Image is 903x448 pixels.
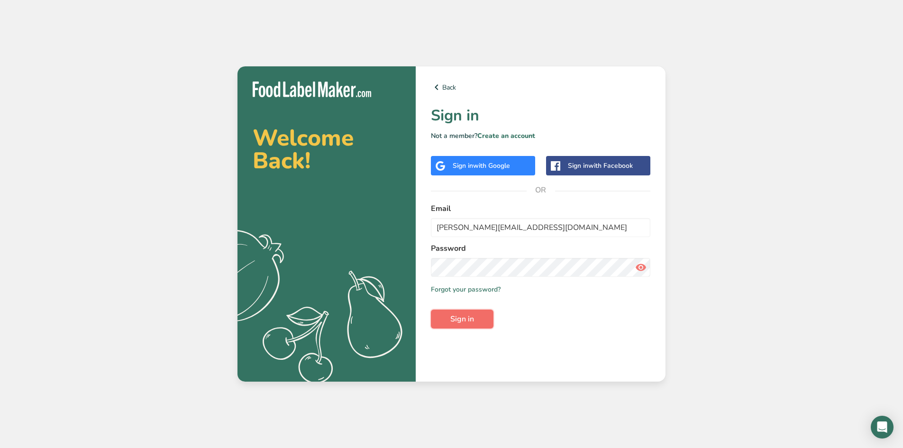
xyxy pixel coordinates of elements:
[588,161,633,170] span: with Facebook
[431,310,493,329] button: Sign in
[431,131,650,141] p: Not a member?
[568,161,633,171] div: Sign in
[871,416,894,439] div: Open Intercom Messenger
[431,284,501,294] a: Forgot your password?
[431,82,650,93] a: Back
[477,131,535,140] a: Create an account
[431,104,650,127] h1: Sign in
[253,82,371,97] img: Food Label Maker
[527,176,555,204] span: OR
[253,127,401,172] h2: Welcome Back!
[473,161,510,170] span: with Google
[450,313,474,325] span: Sign in
[431,203,650,214] label: Email
[431,243,650,254] label: Password
[431,218,650,237] input: Enter Your Email
[453,161,510,171] div: Sign in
